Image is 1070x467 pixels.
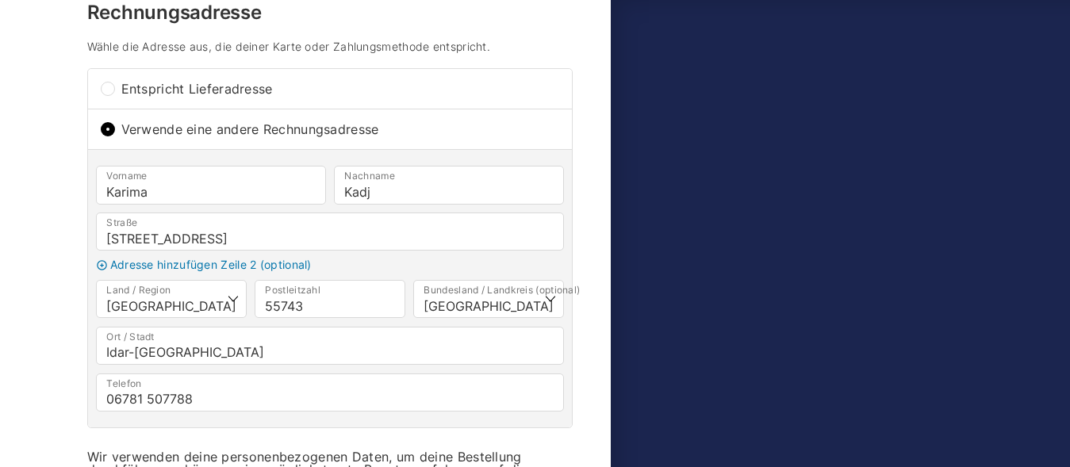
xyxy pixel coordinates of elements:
[96,373,564,411] input: Telefon
[96,327,564,365] input: Ort / Stadt
[92,259,568,271] a: Adresse hinzufügen Zeile 2 (optional)
[96,212,564,251] input: Straße
[87,3,573,22] h3: Rechnungsadresse
[334,166,564,204] input: Nachname
[96,166,326,204] input: Vorname
[121,123,559,136] span: Verwende eine andere Rechnungsadresse
[255,280,405,318] input: Postleitzahl
[121,82,559,95] span: Entspricht Lieferadresse
[87,41,573,52] h4: Wähle die Adresse aus, die deiner Karte oder Zahlungsmethode entspricht.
